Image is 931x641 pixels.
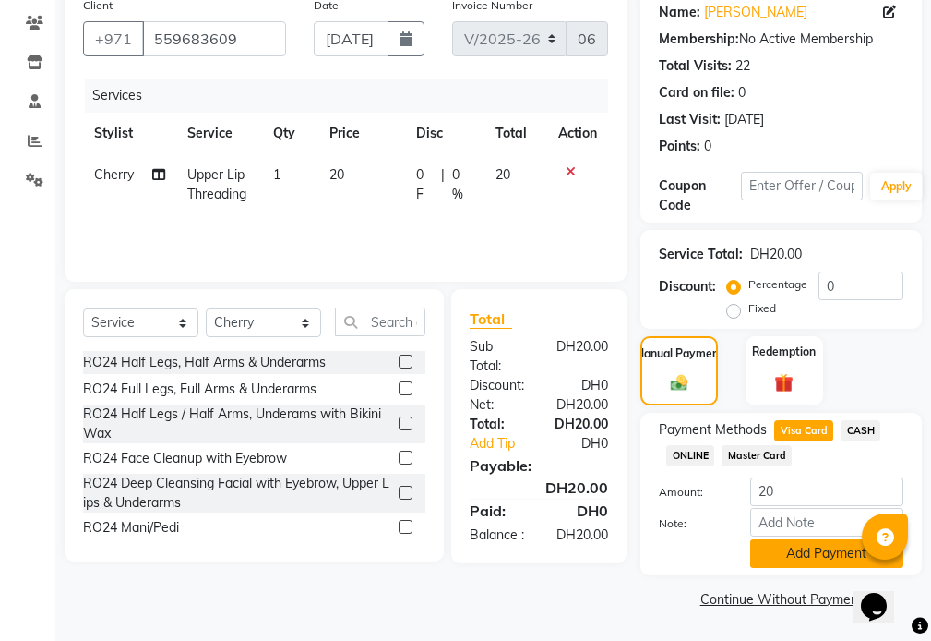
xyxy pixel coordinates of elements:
label: Amount: [645,484,735,501]
label: Manual Payment [635,345,723,362]
input: Add Note [750,508,903,537]
div: Discount: [659,277,716,296]
div: RO24 Full Legs, Full Arms & Underarms [83,380,316,399]
div: [DATE] [724,110,764,129]
th: Total [484,113,548,154]
th: Stylist [83,113,176,154]
div: Balance : [456,526,539,545]
div: Discount: [456,376,539,395]
div: DH20.00 [750,245,802,264]
div: DH20.00 [539,526,622,545]
div: Coupon Code [659,176,740,215]
div: Total: [456,415,539,434]
div: DH20.00 [456,477,622,499]
label: Fixed [748,300,776,317]
img: _gift.svg [769,371,799,394]
span: 0 F [416,165,434,204]
div: Name: [659,3,700,22]
div: 0 [738,83,746,103]
span: Master Card [722,445,792,466]
span: Upper Lip Threading [187,166,246,202]
img: _cash.svg [665,373,693,393]
div: DH20.00 [539,415,622,434]
div: Service Total: [659,245,743,264]
span: 0 % [452,165,473,204]
div: Total Visits: [659,56,732,76]
input: Amount [750,478,903,506]
button: Add Payment [750,539,903,568]
div: DH0 [539,376,622,395]
a: Continue Without Payment [644,590,918,610]
div: RO24 Mani/Pedi [83,518,179,538]
div: 22 [735,56,750,76]
div: DH20.00 [539,337,622,376]
span: ONLINE [666,445,714,466]
iframe: chat widget [853,567,913,623]
span: 20 [495,166,510,183]
div: RO24 Deep Cleansing Facial with Eyebrow, Upper Lips & Underarms [83,474,391,513]
input: Enter Offer / Coupon Code [741,172,863,200]
div: Sub Total: [456,337,539,376]
a: [PERSON_NAME] [704,3,807,22]
button: +971 [83,21,144,56]
div: Services [85,79,622,113]
div: 0 [704,137,711,156]
div: RO24 Half Legs, Half Arms & Underarms [83,353,326,372]
span: Total [470,309,512,329]
div: Payable: [456,454,622,477]
div: RO24 Half Legs / Half Arms, Underams with Bikini Wax [83,405,391,443]
th: Disc [405,113,484,154]
span: 20 [329,166,344,183]
button: Apply [870,173,923,200]
label: Percentage [748,276,807,293]
input: Search or Scan [335,308,425,336]
span: CASH [841,420,880,441]
div: DH0 [539,500,622,522]
div: RO24 Face Cleanup with Eyebrow [83,449,287,468]
th: Qty [262,113,318,154]
span: Cherry [94,166,134,183]
span: | [441,165,445,204]
div: DH20.00 [539,395,622,415]
th: Action [547,113,608,154]
div: No Active Membership [659,30,903,49]
div: Last Visit: [659,110,721,129]
th: Service [176,113,262,154]
div: Points: [659,137,700,156]
a: Add Tip [456,434,553,454]
span: 1 [273,166,280,183]
th: Price [318,113,405,154]
div: Card on file: [659,83,734,103]
label: Note: [645,515,735,532]
input: Search by Name/Mobile/Email/Code [142,21,286,56]
label: Redemption [752,344,816,360]
div: Paid: [456,500,539,522]
div: Net: [456,395,539,415]
span: Payment Methods [659,420,767,440]
span: Visa Card [774,420,833,441]
div: DH0 [553,434,622,454]
div: Membership: [659,30,739,49]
